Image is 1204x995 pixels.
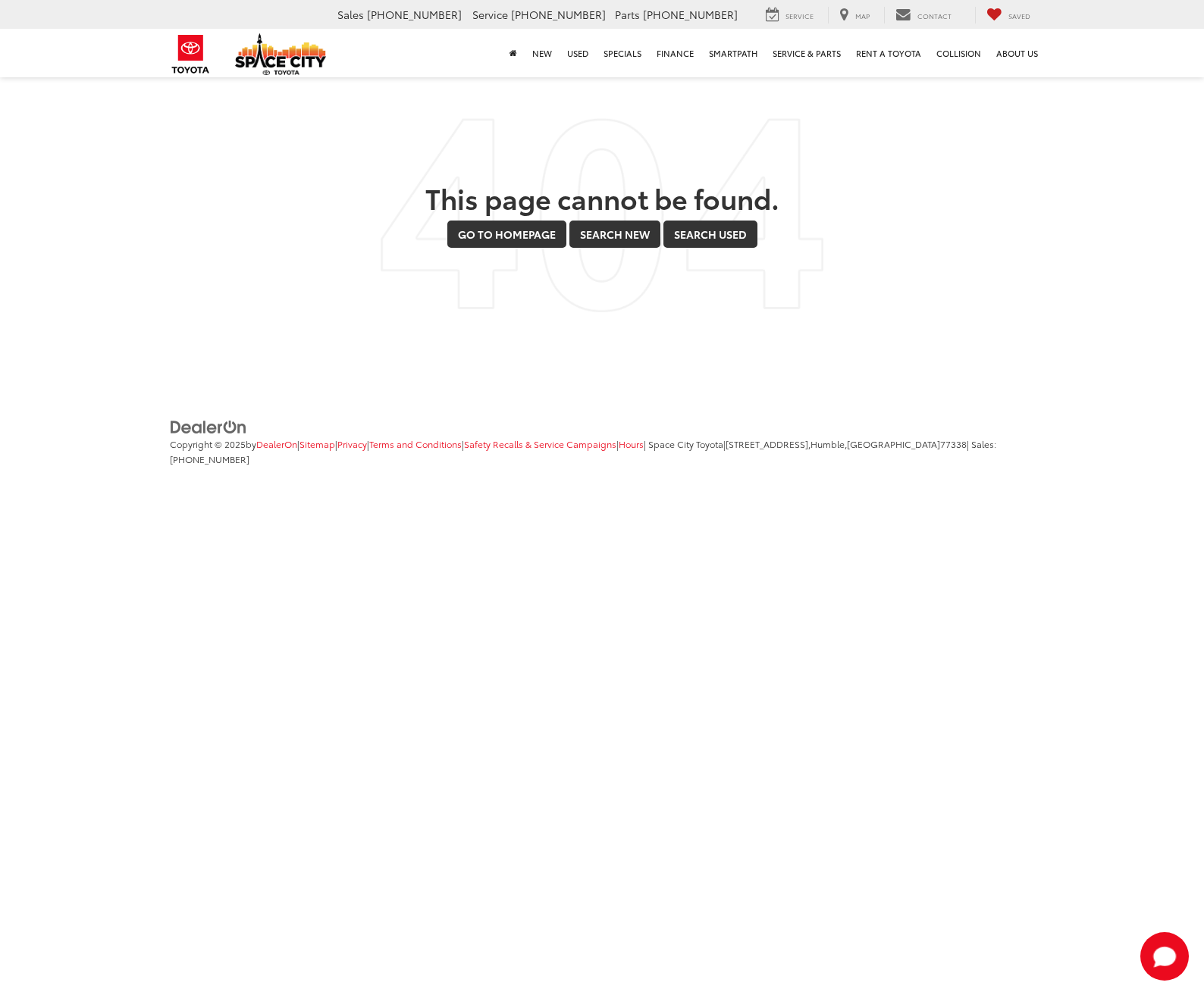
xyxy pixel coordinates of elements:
[170,437,246,450] span: Copyright © 2025
[929,29,989,77] a: Collision
[525,29,560,77] a: New
[811,437,847,450] span: Humble,
[596,29,649,77] a: Specials
[337,7,364,22] span: Sales
[643,7,738,22] span: [PHONE_NUMBER]
[754,7,825,23] a: Service
[765,29,848,77] a: Service & Parts
[785,11,814,20] span: Service
[884,7,963,23] a: Contact
[723,437,967,450] span: |
[511,7,606,22] span: [PHONE_NUMBER]
[619,437,644,450] a: Hours
[1140,932,1189,981] svg: Start Chat
[855,11,870,20] span: Map
[170,452,249,465] span: [PHONE_NUMBER]
[649,29,701,77] a: Finance
[246,437,297,450] span: by
[560,29,596,77] a: Used
[847,437,940,450] span: [GEOGRAPHIC_DATA]
[235,33,326,75] img: Space City Toyota
[615,7,640,22] span: Parts
[297,437,335,450] span: |
[502,29,525,77] a: Home
[367,437,462,450] span: |
[701,29,765,77] a: SmartPath
[1008,11,1030,20] span: Saved
[1140,932,1189,981] button: Toggle Chat Window
[848,29,929,77] a: Rent a Toyota
[447,221,566,248] a: Go to Homepage
[299,437,335,450] a: Sitemap
[975,7,1042,23] a: My Saved Vehicles
[989,29,1046,77] a: About Us
[162,30,219,79] img: Toyota
[367,7,462,22] span: [PHONE_NUMBER]
[917,11,952,20] span: Contact
[335,437,367,450] span: |
[462,437,616,450] span: |
[369,437,462,450] a: Terms and Conditions
[170,418,247,433] a: DealerOn
[472,7,508,22] span: Service
[726,437,811,450] span: [STREET_ADDRESS],
[940,437,967,450] span: 77338
[644,437,723,450] span: | Space City Toyota
[616,437,644,450] span: |
[256,437,297,450] a: DealerOn Home Page
[464,437,616,450] a: Safety Recalls & Service Campaigns, Opens in a new tab
[170,183,1034,213] h2: This page cannot be found.
[337,437,367,450] a: Privacy
[569,221,660,248] a: Search New
[170,419,247,436] img: DealerOn
[828,7,881,23] a: Map
[663,221,757,248] a: Search Used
